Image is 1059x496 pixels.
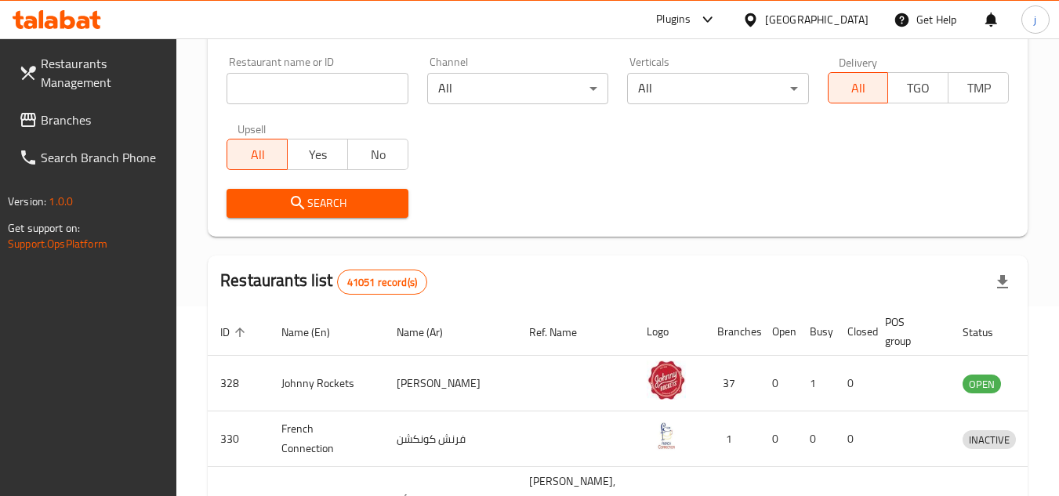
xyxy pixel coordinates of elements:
[294,143,342,166] span: Yes
[760,411,797,467] td: 0
[238,123,267,134] label: Upsell
[239,194,395,213] span: Search
[6,139,177,176] a: Search Branch Phone
[49,191,73,212] span: 1.0.0
[354,143,402,166] span: No
[887,72,948,103] button: TGO
[828,72,889,103] button: All
[634,308,705,356] th: Logo
[8,218,80,238] span: Get support on:
[208,411,269,467] td: 330
[227,19,1009,42] h2: Restaurant search
[835,356,872,411] td: 0
[705,411,760,467] td: 1
[765,11,869,28] div: [GEOGRAPHIC_DATA]
[963,430,1016,449] div: INACTIVE
[227,73,408,104] input: Search for restaurant name or ID..
[705,308,760,356] th: Branches
[41,54,165,92] span: Restaurants Management
[269,356,384,411] td: Johnny Rockets
[427,73,608,104] div: All
[220,323,250,342] span: ID
[234,143,281,166] span: All
[627,73,808,104] div: All
[529,323,597,342] span: Ref. Name
[281,323,350,342] span: Name (En)
[208,356,269,411] td: 328
[797,411,835,467] td: 0
[227,139,288,170] button: All
[705,356,760,411] td: 37
[384,356,517,411] td: [PERSON_NAME]
[220,269,427,295] h2: Restaurants list
[963,375,1001,393] span: OPEN
[647,360,686,400] img: Johnny Rockets
[835,77,883,100] span: All
[269,411,384,467] td: French Connection
[797,356,835,411] td: 1
[760,308,797,356] th: Open
[347,139,408,170] button: No
[797,308,835,356] th: Busy
[41,148,165,167] span: Search Branch Phone
[287,139,348,170] button: Yes
[839,56,878,67] label: Delivery
[647,416,686,455] img: French Connection
[984,263,1021,301] div: Export file
[397,323,463,342] span: Name (Ar)
[337,270,427,295] div: Total records count
[6,45,177,101] a: Restaurants Management
[955,77,1003,100] span: TMP
[227,189,408,218] button: Search
[835,411,872,467] td: 0
[384,411,517,467] td: فرنش كونكشن
[835,308,872,356] th: Closed
[338,275,426,290] span: 41051 record(s)
[948,72,1009,103] button: TMP
[963,323,1014,342] span: Status
[885,313,931,350] span: POS group
[41,110,165,129] span: Branches
[656,10,691,29] div: Plugins
[760,356,797,411] td: 0
[894,77,942,100] span: TGO
[1034,11,1036,28] span: j
[963,431,1016,449] span: INACTIVE
[8,234,107,254] a: Support.OpsPlatform
[6,101,177,139] a: Branches
[8,191,46,212] span: Version:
